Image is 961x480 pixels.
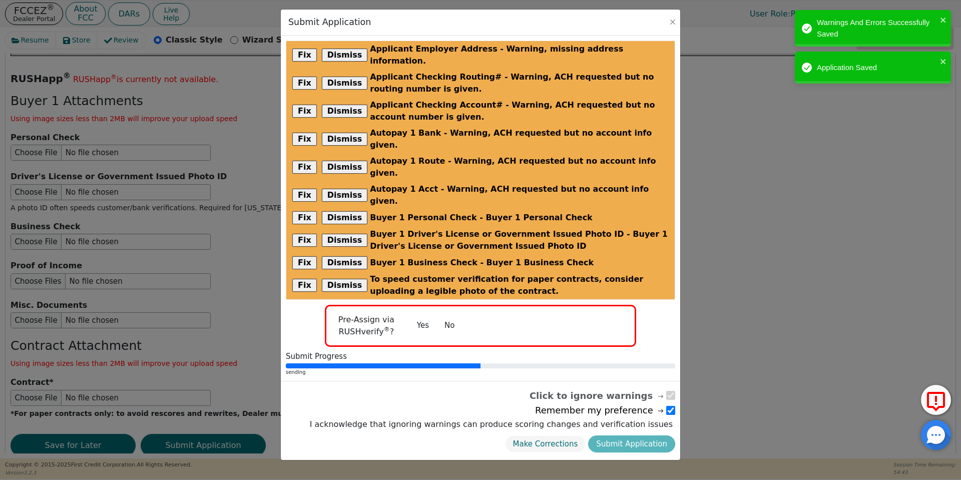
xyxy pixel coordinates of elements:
button: Dismiss [322,77,368,90]
button: Make Corrections [505,435,586,453]
button: close [940,14,947,26]
span: Buyer 1 Business Check - Buyer 1 Business Check [370,257,594,269]
button: Dismiss [322,211,368,224]
span: Buyer 1 Driver's License or Government Issued Photo ID - Buyer 1 Driver's License or Government I... [370,228,669,252]
button: Fix [292,133,317,146]
span: Pre-Assign via RUSHverify ? [338,315,394,336]
button: No [436,317,462,334]
button: Fix [292,189,317,202]
button: Dismiss [322,133,368,146]
span: Applicant Checking Routing# - Warning, ACH requested but no routing number is given. [370,71,669,95]
span: Autopay 1 Bank - Warning, ACH requested but no account info given. [370,127,669,151]
div: Application Saved [817,62,937,74]
button: Fix [292,279,317,292]
h3: Submit Application [288,17,371,28]
button: Fix [292,161,317,174]
div: Warnings And Errors Successfully Saved [817,17,937,40]
div: sending [286,368,675,376]
button: Fix [292,234,317,247]
span: Applicant Checking Account# - Warning, ACH requested but no account number is given. [370,99,669,123]
sup: ® [384,326,390,333]
button: Dismiss [322,234,368,247]
span: Click to ignore warnings [530,389,665,402]
button: Dismiss [322,161,368,174]
span: Autopay 1 Acct - Warning, ACH requested but no account info given. [370,183,669,207]
button: Dismiss [322,189,368,202]
button: Fix [292,49,317,62]
span: Buyer 1 Personal Check - Buyer 1 Personal Check [370,212,593,224]
button: Dismiss [322,105,368,118]
span: Autopay 1 Route - Warning, ACH requested but no account info given. [370,155,669,179]
div: Submit Progress [286,352,675,361]
button: Fix [292,211,317,224]
button: Dismiss [322,256,368,269]
button: Fix [292,77,317,90]
span: Remember my preference [535,403,665,417]
button: Dismiss [322,49,368,62]
button: Yes [409,317,437,334]
button: Dismiss [322,279,368,292]
button: Fix [292,256,317,269]
button: Report Error to FCC [921,385,951,415]
label: I acknowledge that ignoring warnings can produce scoring changes and verification issues [307,418,675,430]
button: Fix [292,105,317,118]
button: close [940,56,947,67]
button: Close [668,17,678,27]
span: Applicant Employer Address - Warning, missing address information. [370,43,669,67]
span: To speed customer verification for paper contracts, consider uploading a legible photo of the con... [370,273,669,297]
